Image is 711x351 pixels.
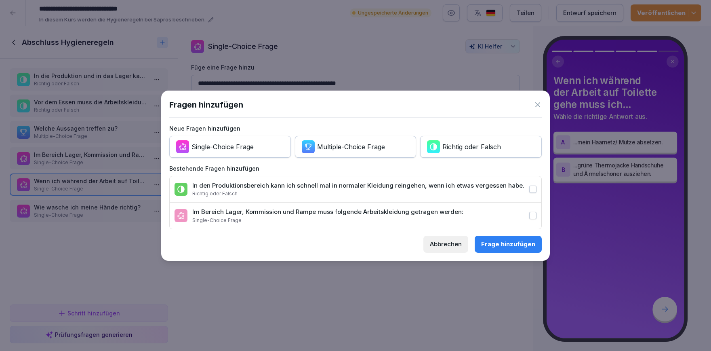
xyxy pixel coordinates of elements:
[169,164,259,173] legend: Bestehende Fragen hinzufügen
[430,240,462,249] div: Abbrechen
[192,217,463,224] div: Single-Choice Frage
[295,136,417,158] button: Multiple-Choice Frage
[529,212,536,219] button: Im Bereich Lager, Kommission und Rampe muss folgende Arbeitskleidung getragen werden:Single-Choic...
[192,181,524,190] div: In den Produktionsbereich kann ich schnell mal in normaler Kleidung reingehen, wenn ich etwas ver...
[420,136,542,158] button: Richtig oder Falsch
[529,186,536,193] button: In den Produktionsbereich kann ich schnell mal in normaler Kleidung reingehen, wenn ich etwas ver...
[192,207,463,217] div: Im Bereich Lager, Kommission und Rampe muss folgende Arbeitskleidung getragen werden:
[423,236,468,253] button: Abbrechen
[191,142,254,151] div: Single-Choice Frage
[475,236,542,253] button: Frage hinzufügen
[169,124,542,133] div: Neue Fragen hinzufügen
[169,99,243,111] h1: Fragen hinzufügen
[169,136,291,158] button: Single-Choice Frage
[442,142,501,151] div: Richtig oder Falsch
[481,240,535,249] div: Frage hinzufügen
[192,190,524,197] div: Richtig oder Falsch
[317,142,385,151] div: Multiple-Choice Frage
